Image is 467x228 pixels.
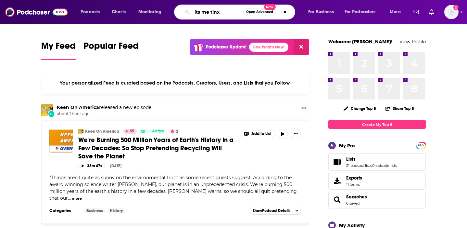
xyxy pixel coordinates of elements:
div: [DATE] [110,164,121,168]
button: Show profile menu [444,5,459,19]
button: ShowPodcast Details [250,207,301,215]
span: Add to List [251,131,271,136]
a: 0 episode lists [372,163,397,168]
button: open menu [76,7,108,17]
button: open menu [385,7,409,17]
div: New Episode [48,110,55,117]
a: Popular Feed [83,40,139,60]
span: 65 [130,128,134,135]
span: Searches [328,191,426,208]
span: ... [68,195,71,201]
a: 21 podcast lists [346,163,372,168]
span: about 1 hour ago [57,111,151,117]
span: Lists [346,156,356,162]
a: Charts [107,7,130,17]
a: Keen On America [57,104,99,110]
input: Search podcasts, credits, & more... [192,7,243,17]
span: My Feed [41,40,76,55]
a: See What's New [249,43,288,52]
span: Open Advanced [246,10,273,14]
button: Share Top 8 [385,102,414,115]
span: Logged in as megcassidy [444,5,459,19]
a: 65 [123,129,137,134]
button: more [72,196,82,201]
span: Things aren’t quite as sunny on the environmental front as some recent guests suggest. According ... [49,175,297,201]
a: Searches [346,194,367,200]
span: Popular Feed [83,40,139,55]
img: Keen On America [78,129,83,134]
span: For Podcasters [345,7,376,17]
button: Show More Button [291,129,301,139]
a: Show notifications dropdown [426,7,436,18]
button: Open AdvancedNew [243,8,276,16]
img: Keen On America [41,104,53,116]
svg: Add a profile image [453,5,459,10]
span: Charts [112,7,126,17]
h3: Categories [49,208,79,213]
button: open menu [134,7,170,17]
button: 38m 47s [78,163,105,169]
h3: released a new episode [57,104,151,111]
button: Show More Button [299,104,309,113]
span: Show Podcast Details [253,208,290,213]
span: More [390,7,401,17]
a: Show notifications dropdown [410,7,421,18]
a: Lists [346,156,397,162]
span: We're Burning 500 Million Years of Earth's History in a Few Decades: So Stop Pretending Recycling... [78,136,233,160]
a: Business [84,208,106,213]
span: Monitoring [138,7,161,17]
a: Create My Top 8 [328,120,426,129]
div: My Pro [339,142,355,149]
a: Exports [328,172,426,190]
span: For Business [308,7,334,17]
a: Keen On America [85,129,119,134]
img: User Profile [444,5,459,19]
img: Podchaser - Follow, Share and Rate Podcasts [5,6,68,18]
a: PRO [417,143,425,148]
a: 6 saved [346,201,360,206]
span: , [372,163,372,168]
span: Exports [331,176,344,185]
a: View Profile [399,38,426,45]
span: New [264,4,276,10]
button: open menu [304,7,342,17]
a: Lists [331,157,344,167]
a: We're Burning 500 Million Years of Earth's History in a Few Decades: So Stop Pretending Recycling... [78,136,236,160]
span: 11 items [346,182,362,187]
div: Search podcasts, credits, & more... [180,5,301,20]
button: Show More Button [241,129,275,139]
span: PRO [417,143,425,148]
a: My Feed [41,40,76,60]
a: Active [149,129,167,134]
p: Podchaser Update! [206,44,246,50]
span: " [49,175,297,201]
a: Searches [331,195,344,204]
a: History [107,208,125,213]
button: Change Top 8 [340,104,380,113]
span: Exports [346,175,362,181]
span: Podcasts [81,7,100,17]
img: We're Burning 500 Million Years of Earth's History in a Few Decades: So Stop Pretending Recycling... [49,129,73,153]
div: Your personalized Feed is curated based on the Podcasts, Creators, Users, and Lists that you Follow. [41,72,309,94]
button: open menu [340,7,385,17]
a: Welcome [PERSON_NAME]! [328,38,393,45]
span: Active [152,128,164,135]
button: 2 [169,129,180,134]
span: Lists [328,153,426,171]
